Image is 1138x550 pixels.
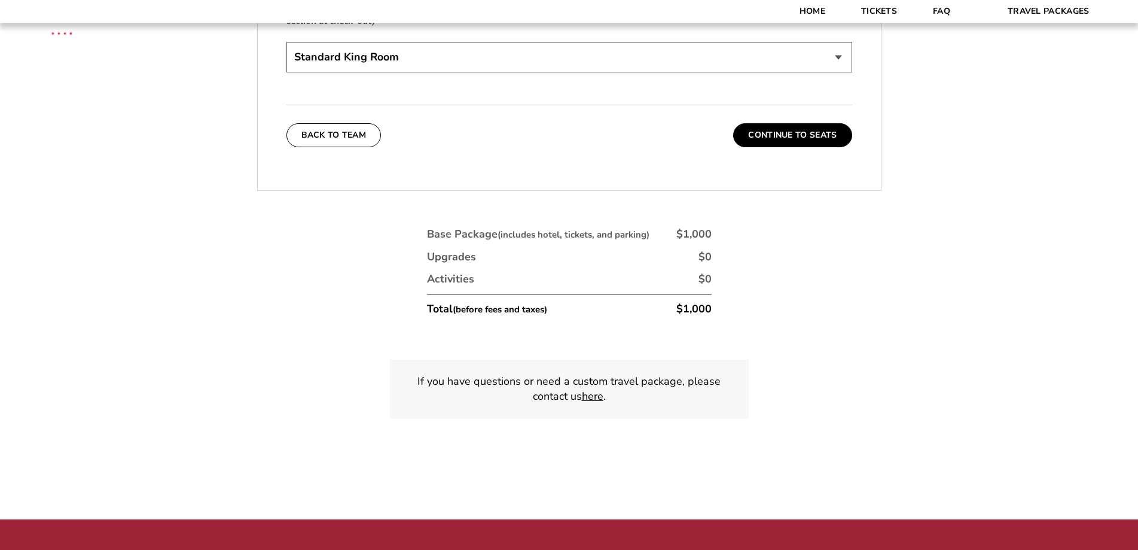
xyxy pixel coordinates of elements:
[453,303,547,315] small: (before fees and taxes)
[498,229,649,241] small: (includes hotel, tickets, and parking)
[582,389,603,404] a: here
[427,250,476,265] div: Upgrades
[404,374,734,404] p: If you have questions or need a custom travel package, please contact us .
[427,302,547,317] div: Total
[676,227,712,242] div: $1,000
[698,250,712,265] div: $0
[427,272,474,287] div: Activities
[676,302,712,317] div: $1,000
[733,123,852,147] button: Continue To Seats
[427,227,649,242] div: Base Package
[36,6,88,58] img: CBS Sports Thanksgiving Classic
[698,272,712,287] div: $0
[286,123,382,147] button: Back To Team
